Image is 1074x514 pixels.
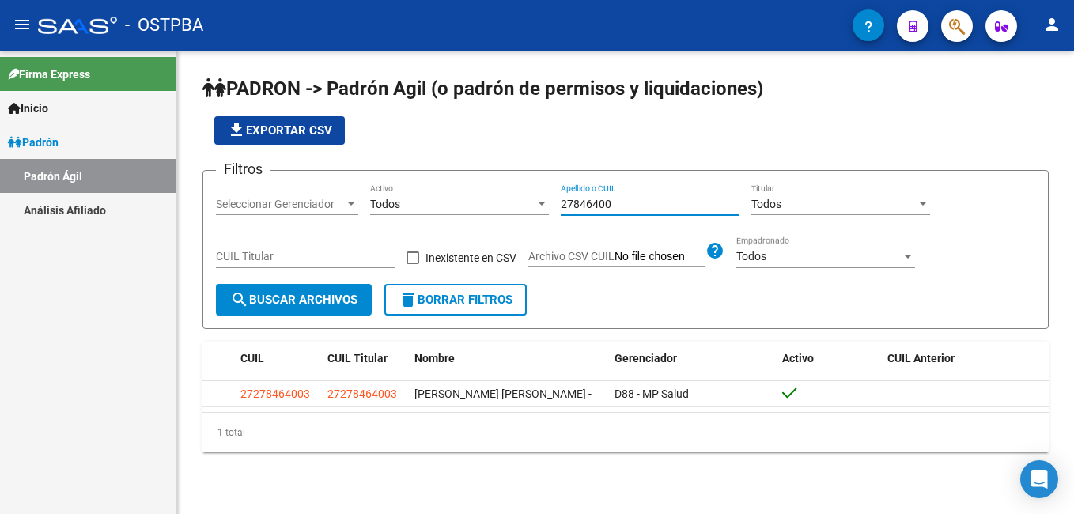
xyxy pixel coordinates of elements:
span: CUIL [240,352,264,365]
span: PADRON -> Padrón Agil (o padrón de permisos y liquidaciones) [202,77,763,100]
span: D88 - MP Salud [615,387,689,400]
datatable-header-cell: Gerenciador [608,342,777,376]
span: 27278464003 [327,387,397,400]
span: [PERSON_NAME] [PERSON_NAME] - [414,387,592,400]
span: Padrón [8,134,59,151]
span: Firma Express [8,66,90,83]
span: Seleccionar Gerenciador [216,198,344,211]
span: Todos [736,250,766,263]
h3: Filtros [216,158,270,180]
div: Open Intercom Messenger [1020,460,1058,498]
button: Exportar CSV [214,116,345,145]
span: Todos [370,198,400,210]
mat-icon: search [230,290,249,309]
span: 27278464003 [240,387,310,400]
datatable-header-cell: CUIL Titular [321,342,408,376]
datatable-header-cell: CUIL Anterior [881,342,1049,376]
span: CUIL Anterior [887,352,955,365]
span: Inexistente en CSV [425,248,516,267]
mat-icon: delete [399,290,418,309]
span: Gerenciador [615,352,677,365]
button: Borrar Filtros [384,284,527,316]
span: - OSTPBA [125,8,203,43]
datatable-header-cell: CUIL [234,342,321,376]
datatable-header-cell: Nombre [408,342,608,376]
button: Buscar Archivos [216,284,372,316]
mat-icon: person [1042,15,1061,34]
mat-icon: file_download [227,120,246,139]
span: CUIL Titular [327,352,388,365]
span: Buscar Archivos [230,293,357,307]
span: Archivo CSV CUIL [528,250,615,263]
mat-icon: help [705,241,724,260]
datatable-header-cell: Activo [776,342,881,376]
span: Borrar Filtros [399,293,512,307]
span: Nombre [414,352,455,365]
mat-icon: menu [13,15,32,34]
span: Activo [782,352,814,365]
input: Archivo CSV CUIL [615,250,705,264]
div: 1 total [202,413,1049,452]
span: Exportar CSV [227,123,332,138]
span: Inicio [8,100,48,117]
span: Todos [751,198,781,210]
